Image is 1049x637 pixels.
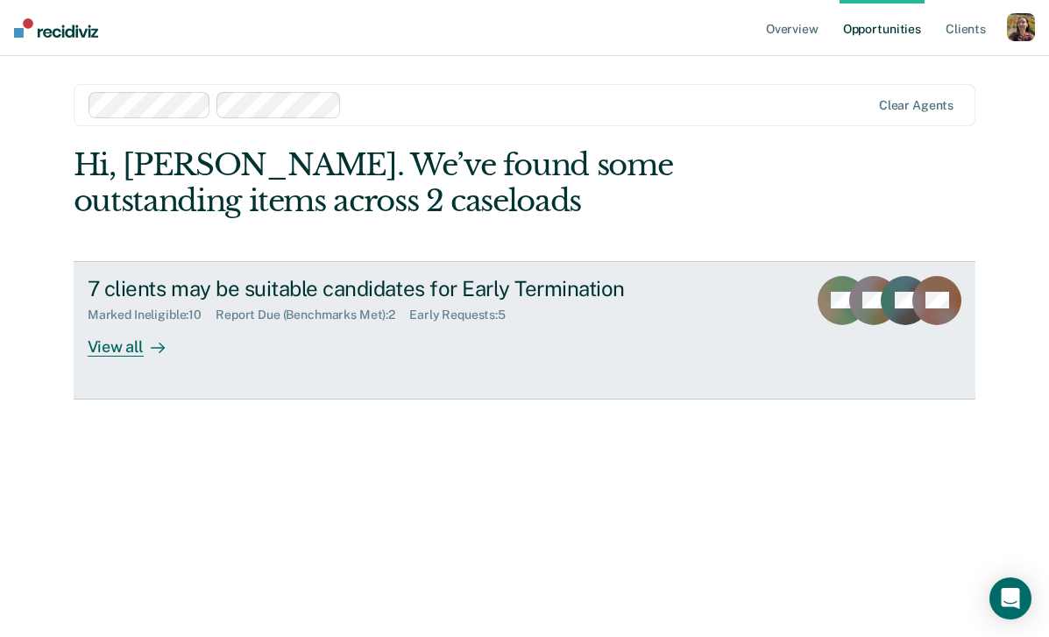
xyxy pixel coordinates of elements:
[74,261,975,400] a: 7 clients may be suitable candidates for Early TerminationMarked Ineligible:10Report Due (Benchma...
[74,147,795,219] div: Hi, [PERSON_NAME]. We’ve found some outstanding items across 2 caseloads
[88,308,216,322] div: Marked Ineligible : 10
[409,308,520,322] div: Early Requests : 5
[216,308,409,322] div: Report Due (Benchmarks Met) : 2
[88,322,186,357] div: View all
[989,577,1031,619] div: Open Intercom Messenger
[879,98,953,113] div: Clear agents
[14,18,98,38] img: Recidiviz
[88,276,703,301] div: 7 clients may be suitable candidates for Early Termination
